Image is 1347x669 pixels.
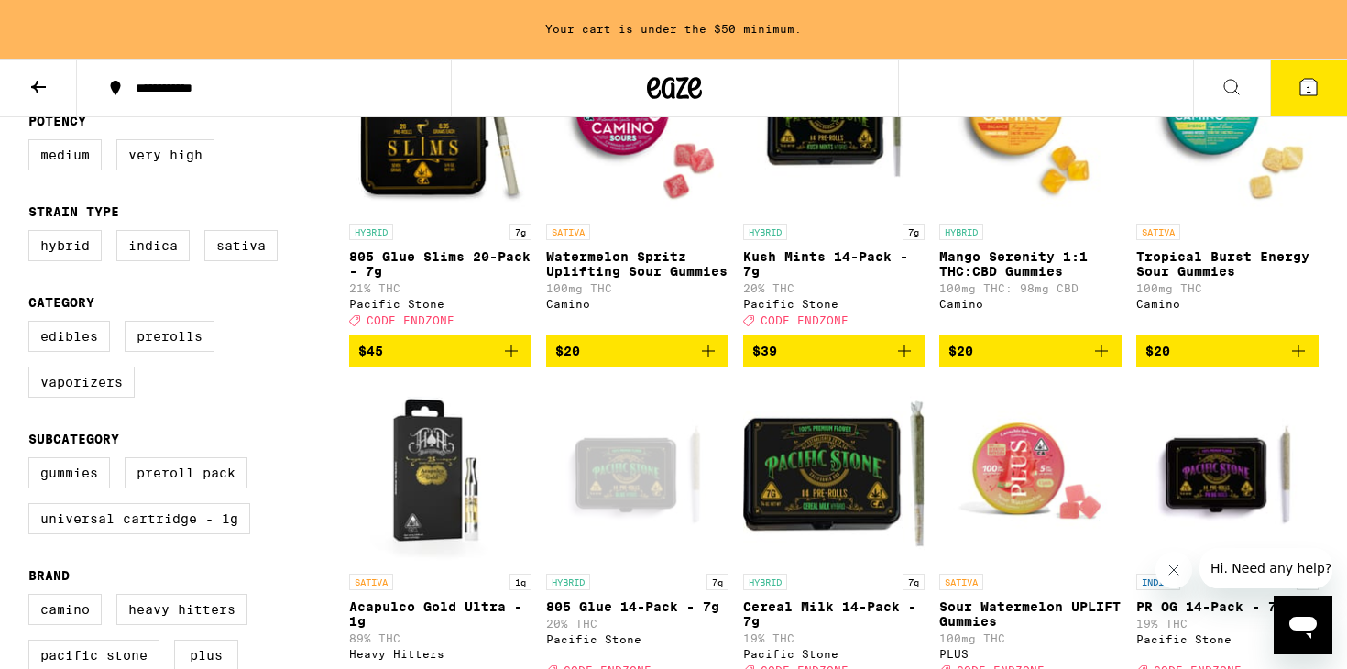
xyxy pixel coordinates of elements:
[28,503,250,534] label: Universal Cartridge - 1g
[1155,552,1192,588] iframe: Close message
[743,224,787,240] p: HYBRID
[1136,31,1319,214] img: Camino - Tropical Burst Energy Sour Gummies
[349,224,393,240] p: HYBRID
[743,282,925,294] p: 20% THC
[546,618,728,630] p: 20% THC
[1136,599,1319,614] p: PR OG 14-Pack - 7g
[939,574,983,590] p: SATIVA
[358,344,383,358] span: $45
[948,344,973,358] span: $20
[939,298,1122,310] div: Camino
[116,594,247,625] label: Heavy Hitters
[1136,574,1180,590] p: INDICA
[903,224,925,240] p: 7g
[1136,249,1319,279] p: Tropical Burst Energy Sour Gummies
[349,249,531,279] p: 805 Glue Slims 20-Pack - 7g
[743,599,925,629] p: Cereal Milk 14-Pack - 7g
[349,298,531,310] div: Pacific Stone
[28,204,119,219] legend: Strain Type
[349,381,531,565] img: Heavy Hitters - Acapulco Gold Ultra - 1g
[28,230,102,261] label: Hybrid
[743,335,925,367] button: Add to bag
[349,335,531,367] button: Add to bag
[1145,344,1170,358] span: $20
[349,31,531,335] a: Open page for 805 Glue Slims 20-Pack - 7g from Pacific Stone
[1136,31,1319,335] a: Open page for Tropical Burst Energy Sour Gummies from Camino
[546,335,728,367] button: Add to bag
[546,574,590,590] p: HYBRID
[28,594,102,625] label: Camino
[546,282,728,294] p: 100mg THC
[1136,298,1319,310] div: Camino
[509,224,531,240] p: 7g
[509,574,531,590] p: 1g
[1306,83,1311,94] span: 1
[743,31,925,214] img: Pacific Stone - Kush Mints 14-Pack - 7g
[546,224,590,240] p: SATIVA
[367,314,454,326] span: CODE ENDZONE
[28,114,86,128] legend: Potency
[1136,224,1180,240] p: SATIVA
[939,282,1122,294] p: 100mg THC: 98mg CBD
[743,632,925,644] p: 19% THC
[743,381,925,565] img: Pacific Stone - Cereal Milk 14-Pack - 7g
[546,31,728,335] a: Open page for Watermelon Spritz Uplifting Sour Gummies from Camino
[349,31,531,214] img: Pacific Stone - 805 Glue Slims 20-Pack - 7g
[116,139,214,170] label: Very High
[939,249,1122,279] p: Mango Serenity 1:1 THC:CBD Gummies
[546,31,728,214] img: Camino - Watermelon Spritz Uplifting Sour Gummies
[349,599,531,629] p: Acapulco Gold Ultra - 1g
[939,335,1122,367] button: Add to bag
[28,139,102,170] label: Medium
[903,574,925,590] p: 7g
[28,457,110,488] label: Gummies
[939,648,1122,660] div: PLUS
[1136,633,1319,645] div: Pacific Stone
[752,344,777,358] span: $39
[349,648,531,660] div: Heavy Hitters
[28,432,119,446] legend: Subcategory
[125,457,247,488] label: Preroll Pack
[761,314,849,326] span: CODE ENDZONE
[546,298,728,310] div: Camino
[349,282,531,294] p: 21% THC
[28,568,70,583] legend: Brand
[349,574,393,590] p: SATIVA
[1136,381,1319,565] img: Pacific Stone - PR OG 14-Pack - 7g
[204,230,278,261] label: Sativa
[546,249,728,279] p: Watermelon Spritz Uplifting Sour Gummies
[1136,335,1319,367] button: Add to bag
[1136,282,1319,294] p: 100mg THC
[28,295,94,310] legend: Category
[939,632,1122,644] p: 100mg THC
[706,574,728,590] p: 7g
[349,632,531,644] p: 89% THC
[28,321,110,352] label: Edibles
[743,249,925,279] p: Kush Mints 14-Pack - 7g
[743,648,925,660] div: Pacific Stone
[743,31,925,335] a: Open page for Kush Mints 14-Pack - 7g from Pacific Stone
[1274,596,1332,654] iframe: Button to launch messaging window
[555,344,580,358] span: $20
[939,224,983,240] p: HYBRID
[546,633,728,645] div: Pacific Stone
[546,599,728,614] p: 805 Glue 14-Pack - 7g
[28,367,135,398] label: Vaporizers
[116,230,190,261] label: Indica
[125,321,214,352] label: Prerolls
[939,599,1122,629] p: Sour Watermelon UPLIFT Gummies
[1136,618,1319,630] p: 19% THC
[743,574,787,590] p: HYBRID
[743,298,925,310] div: Pacific Stone
[939,31,1122,214] img: Camino - Mango Serenity 1:1 THC:CBD Gummies
[1270,60,1347,116] button: 1
[939,381,1122,565] img: PLUS - Sour Watermelon UPLIFT Gummies
[939,31,1122,335] a: Open page for Mango Serenity 1:1 THC:CBD Gummies from Camino
[1199,548,1332,588] iframe: Message from company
